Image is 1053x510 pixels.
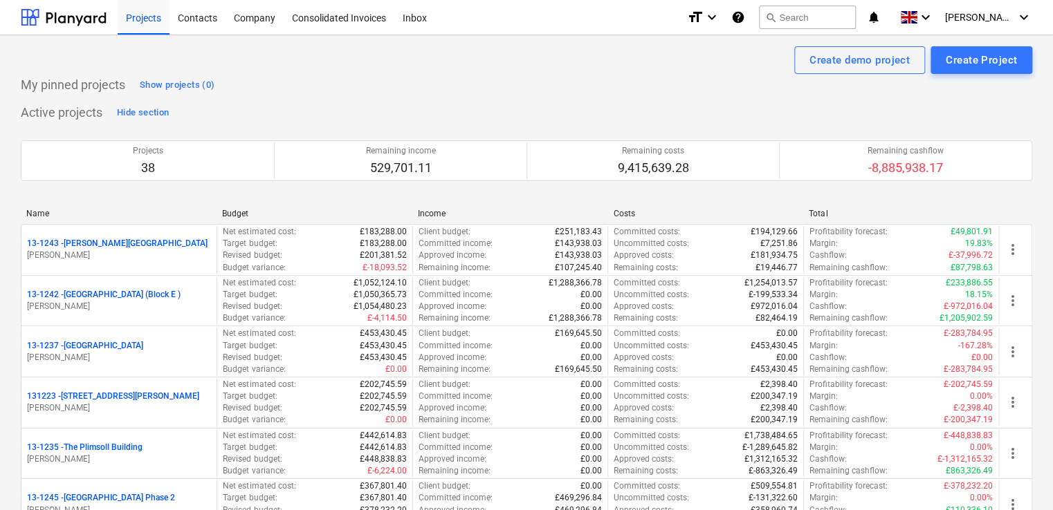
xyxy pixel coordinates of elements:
[21,104,102,121] p: Active projects
[580,480,602,492] p: £0.00
[419,328,470,339] p: Client budget :
[419,379,470,390] p: Client budget :
[949,249,993,261] p: £-37,996.72
[765,12,776,23] span: search
[360,226,407,238] p: £183,288.00
[614,289,689,301] p: Uncommitted costs :
[360,442,407,453] p: £442,614.83
[776,328,798,339] p: £0.00
[419,480,470,492] p: Client budget :
[951,226,993,238] p: £49,801.91
[367,312,407,324] p: £-4,114.50
[809,312,888,324] p: Remaining cashflow :
[809,301,847,312] p: Cashflow :
[419,277,470,289] p: Client budget :
[971,352,993,363] p: £0.00
[27,442,211,465] div: 13-1235 -The Plimsoll Building[PERSON_NAME]
[366,145,436,157] p: Remaining income
[27,453,211,465] p: [PERSON_NAME]
[223,289,277,301] p: Target budget :
[760,402,798,414] p: £2,398.40
[751,480,798,492] p: £509,554.81
[223,363,285,375] p: Budget variance :
[367,465,407,477] p: £-6,224.00
[809,465,888,477] p: Remaining cashflow :
[360,390,407,402] p: £202,745.59
[223,442,277,453] p: Target budget :
[223,390,277,402] p: Target budget :
[809,442,838,453] p: Margin :
[385,414,407,426] p: £0.00
[223,465,285,477] p: Budget variance :
[776,352,798,363] p: £0.00
[223,301,282,312] p: Revised budget :
[614,249,674,261] p: Approved costs :
[580,289,602,301] p: £0.00
[809,352,847,363] p: Cashflow :
[613,209,798,218] div: Costs
[140,77,214,93] div: Show projects (0)
[794,46,925,74] button: Create demo project
[937,453,993,465] p: £-1,312,165.32
[614,328,680,339] p: Committed costs :
[223,312,285,324] p: Budget variance :
[759,6,856,29] button: Search
[868,145,944,157] p: Remaining cashflow
[549,312,602,324] p: £1,288,366.78
[944,328,993,339] p: £-283,784.95
[27,249,211,261] p: [PERSON_NAME]
[419,312,491,324] p: Remaining income :
[21,77,125,93] p: My pinned projects
[809,402,847,414] p: Cashflow :
[944,414,993,426] p: £-200,347.19
[756,312,798,324] p: £82,464.19
[419,301,486,312] p: Approved income :
[419,414,491,426] p: Remaining income :
[419,363,491,375] p: Remaining income :
[614,480,680,492] p: Committed costs :
[27,301,211,312] p: [PERSON_NAME]
[749,492,798,504] p: £-131,322.60
[1005,394,1021,410] span: more_vert
[614,390,689,402] p: Uncommitted costs :
[809,480,888,492] p: Profitability forecast :
[704,9,720,26] i: keyboard_arrow_down
[809,238,838,249] p: Margin :
[945,12,1014,23] span: [PERSON_NAME]
[419,340,493,352] p: Committed income :
[946,51,1017,69] div: Create Project
[951,262,993,274] p: £87,798.63
[809,379,888,390] p: Profitability forecast :
[360,492,407,504] p: £367,801.40
[580,352,602,363] p: £0.00
[731,9,745,26] i: Knowledge base
[944,480,993,492] p: £-378,232.20
[133,145,163,157] p: Projects
[555,363,602,375] p: £169,645.50
[27,492,175,504] p: 13-1245 - [GEOGRAPHIC_DATA] Phase 2
[419,262,491,274] p: Remaining income :
[1005,241,1021,258] span: more_vert
[614,379,680,390] p: Committed costs :
[419,352,486,363] p: Approved income :
[555,262,602,274] p: £107,245.40
[809,226,888,238] p: Profitability forecast :
[744,430,798,442] p: £1,738,484.65
[809,430,888,442] p: Profitability forecast :
[944,379,993,390] p: £-202,745.59
[27,402,211,414] p: [PERSON_NAME]
[580,379,602,390] p: £0.00
[27,352,211,363] p: [PERSON_NAME]
[27,442,143,453] p: 13-1235 - The Plimsoll Building
[360,430,407,442] p: £442,614.83
[614,363,678,375] p: Remaining costs :
[751,226,798,238] p: £194,129.66
[614,352,674,363] p: Approved costs :
[867,9,881,26] i: notifications
[27,340,211,363] div: 13-1237 -[GEOGRAPHIC_DATA][PERSON_NAME]
[580,430,602,442] p: £0.00
[27,390,211,414] div: 131223 -[STREET_ADDRESS][PERSON_NAME][PERSON_NAME]
[419,430,470,442] p: Client budget :
[360,453,407,465] p: £448,838.83
[614,226,680,238] p: Committed costs :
